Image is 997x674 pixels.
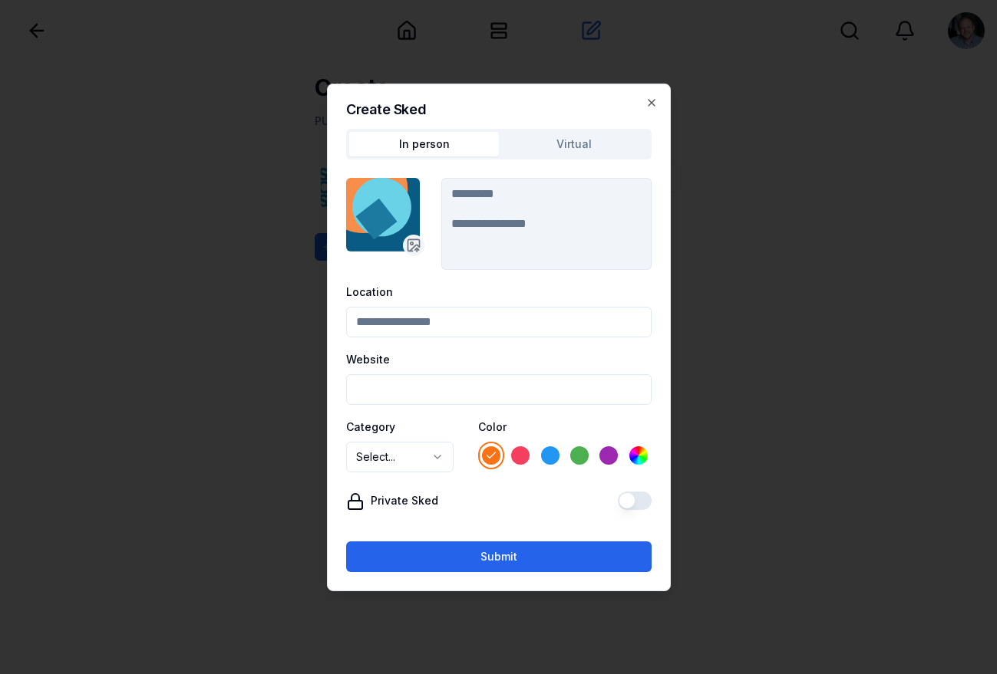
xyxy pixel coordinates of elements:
[346,352,390,365] label: Website
[478,419,507,432] label: Color
[346,541,652,572] button: Submit
[349,131,499,156] button: In person
[346,419,395,432] label: Category
[346,102,652,116] h2: Create Sked
[346,493,438,506] label: Private Sked
[346,284,393,298] label: Location
[346,177,420,251] img: Avatar
[499,131,649,156] button: Virtual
